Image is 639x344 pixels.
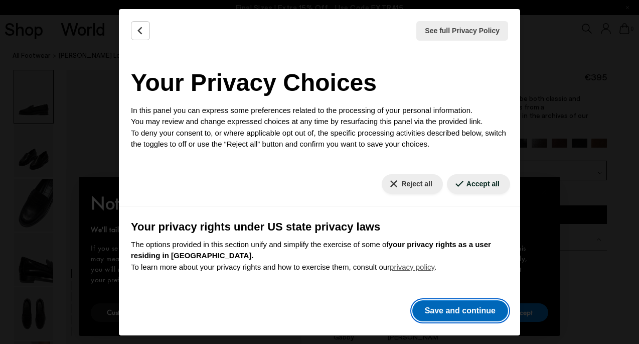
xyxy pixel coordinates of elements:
button: Reject all [382,174,442,194]
a: privacy policy [390,263,434,271]
span: See full Privacy Policy [425,26,500,36]
p: The options provided in this section unify and simplify the exercise of some of To learn more abo... [131,239,508,273]
button: Accept all [447,174,510,194]
b: your privacy rights as a user residing in [GEOGRAPHIC_DATA]. [131,240,491,260]
button: Save and continue [412,300,508,321]
button: See full Privacy Policy [416,21,508,41]
h3: Your privacy rights under US state privacy laws [131,218,508,235]
button: Back [131,21,150,40]
h2: Your Privacy Choices [131,65,508,101]
p: In this panel you can express some preferences related to the processing of your personal informa... [131,105,508,150]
